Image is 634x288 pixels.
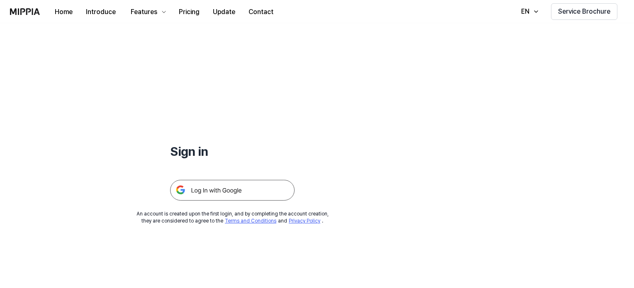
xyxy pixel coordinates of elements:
button: Features [122,4,172,20]
img: 구글 로그인 버튼 [170,180,295,201]
button: Introduce [79,4,122,20]
button: Pricing [172,4,206,20]
button: EN [513,3,544,20]
h1: Sign in [170,143,295,160]
button: Home [48,4,79,20]
div: An account is created upon the first login, and by completing the account creation, they are cons... [137,211,329,225]
button: Update [206,4,242,20]
div: Features [129,7,159,17]
button: Contact [242,4,280,20]
div: EN [519,7,531,17]
a: Update [206,0,242,23]
a: Terms and Conditions [225,218,276,224]
img: logo [10,8,40,15]
a: Privacy Policy [289,218,320,224]
button: Service Brochure [551,3,617,20]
